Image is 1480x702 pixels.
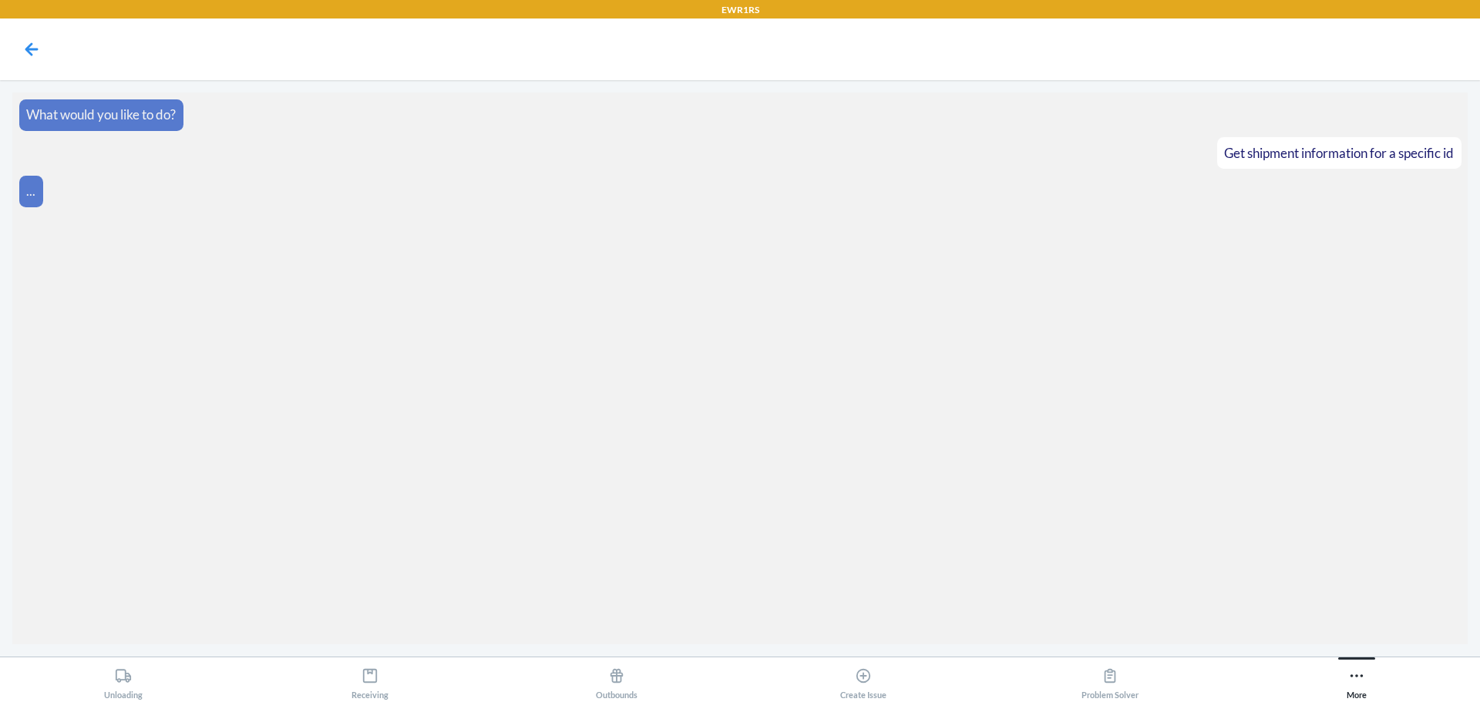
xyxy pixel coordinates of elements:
[493,657,740,700] button: Outbounds
[1224,145,1454,161] span: Get shipment information for a specific id
[26,105,176,125] p: What would you like to do?
[351,661,388,700] div: Receiving
[104,661,143,700] div: Unloading
[26,183,35,199] span: ...
[840,661,886,700] div: Create Issue
[1233,657,1480,700] button: More
[1081,661,1139,700] div: Problem Solver
[596,661,637,700] div: Outbounds
[740,657,987,700] button: Create Issue
[1347,661,1367,700] div: More
[987,657,1233,700] button: Problem Solver
[721,3,759,17] p: EWR1RS
[247,657,493,700] button: Receiving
